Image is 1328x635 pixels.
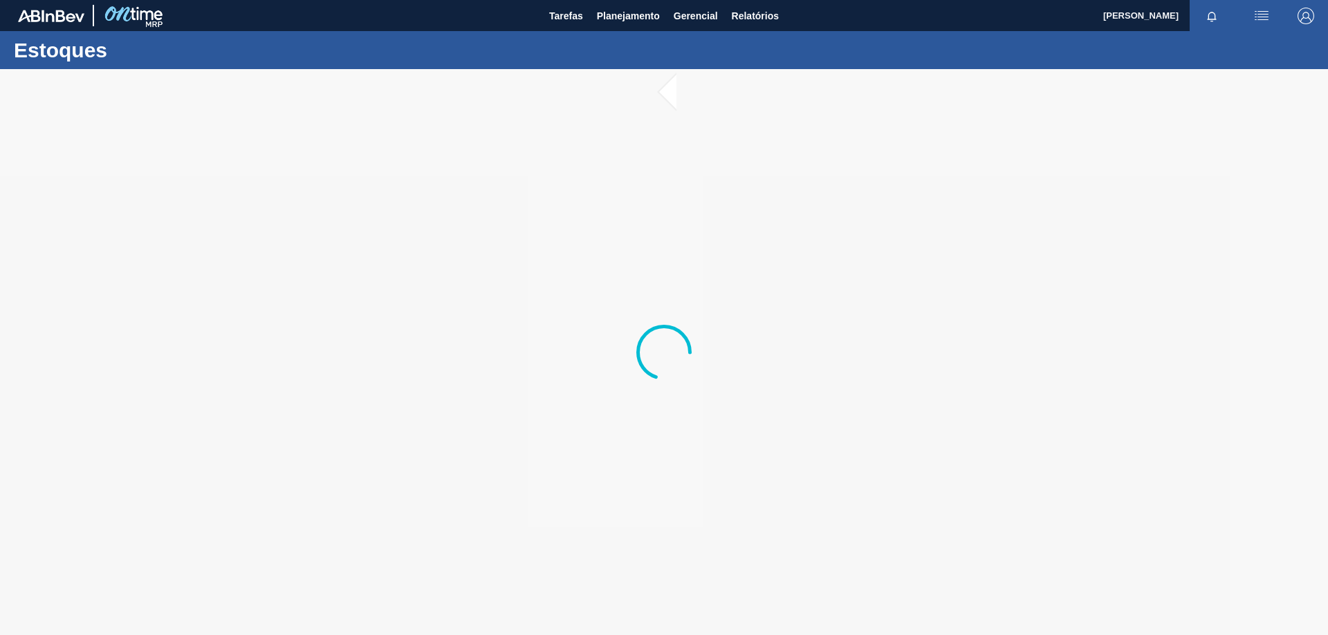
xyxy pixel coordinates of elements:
[1190,6,1234,26] button: Notificações
[1253,8,1270,24] img: userActions
[18,10,84,22] img: TNhmsLtSVTkK8tSr43FrP2fwEKptu5GPRR3wAAAABJRU5ErkJggg==
[1298,8,1314,24] img: Logout
[14,42,259,58] h1: Estoques
[549,8,583,24] span: Tarefas
[597,8,660,24] span: Planejamento
[674,8,718,24] span: Gerencial
[732,8,779,24] span: Relatórios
